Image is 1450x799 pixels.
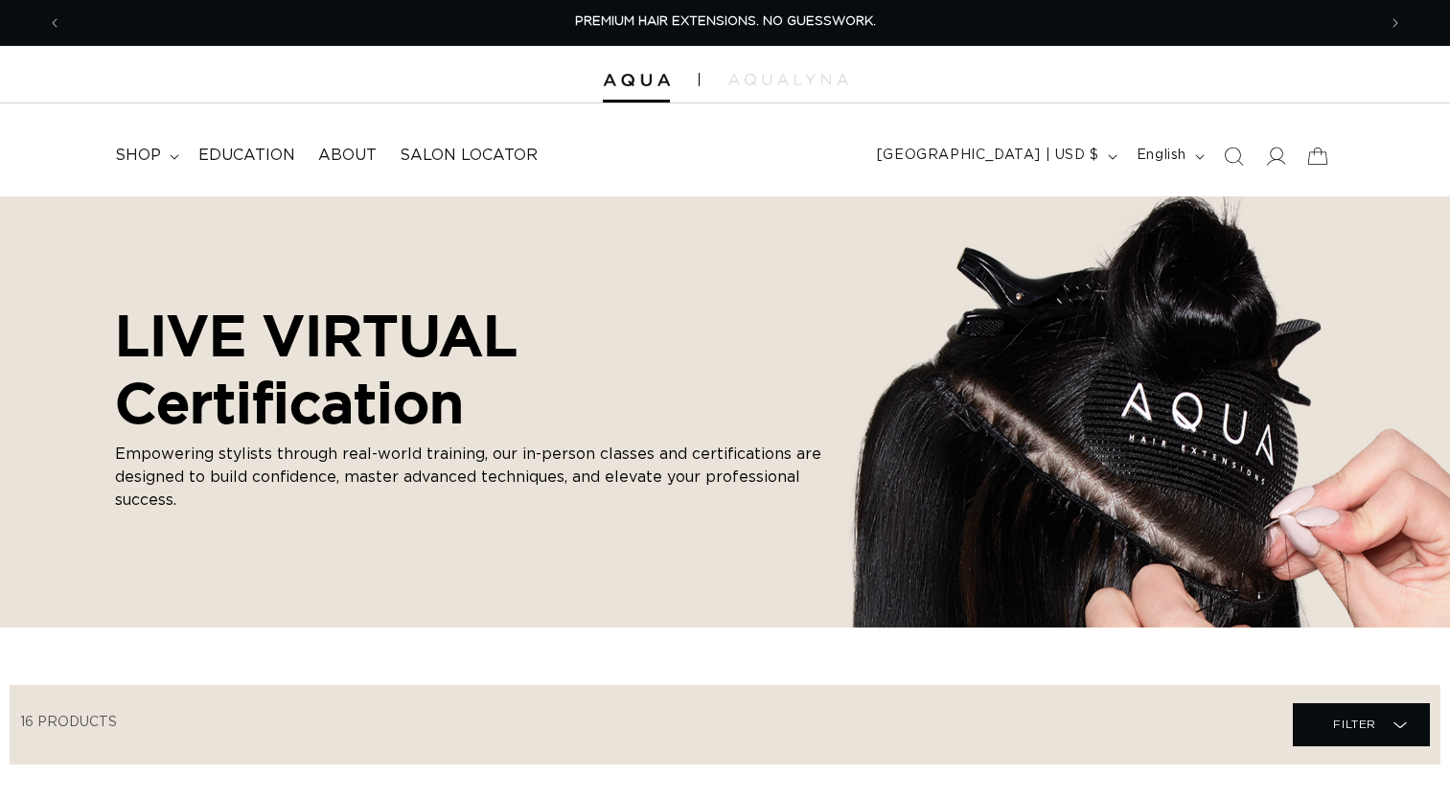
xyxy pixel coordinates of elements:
[388,134,549,177] a: Salon Locator
[104,134,187,177] summary: shop
[603,74,670,87] img: Aqua Hair Extensions
[877,146,1099,166] span: [GEOGRAPHIC_DATA] | USD $
[1333,706,1376,742] span: Filter
[1137,146,1186,166] span: English
[1212,135,1254,177] summary: Search
[187,134,307,177] a: Education
[1374,5,1416,41] button: Next announcement
[1125,138,1212,174] button: English
[307,134,388,177] a: About
[728,74,848,85] img: aqualyna.com
[115,146,161,166] span: shop
[865,138,1125,174] button: [GEOGRAPHIC_DATA] | USD $
[115,302,843,435] h2: LIVE VIRTUAL Certification
[1293,703,1430,746] summary: Filter
[400,146,538,166] span: Salon Locator
[115,444,843,513] p: Empowering stylists through real-world training, our in-person classes and certifications are des...
[198,146,295,166] span: Education
[318,146,377,166] span: About
[34,5,76,41] button: Previous announcement
[20,716,117,729] span: 16 products
[575,15,876,28] span: PREMIUM HAIR EXTENSIONS. NO GUESSWORK.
